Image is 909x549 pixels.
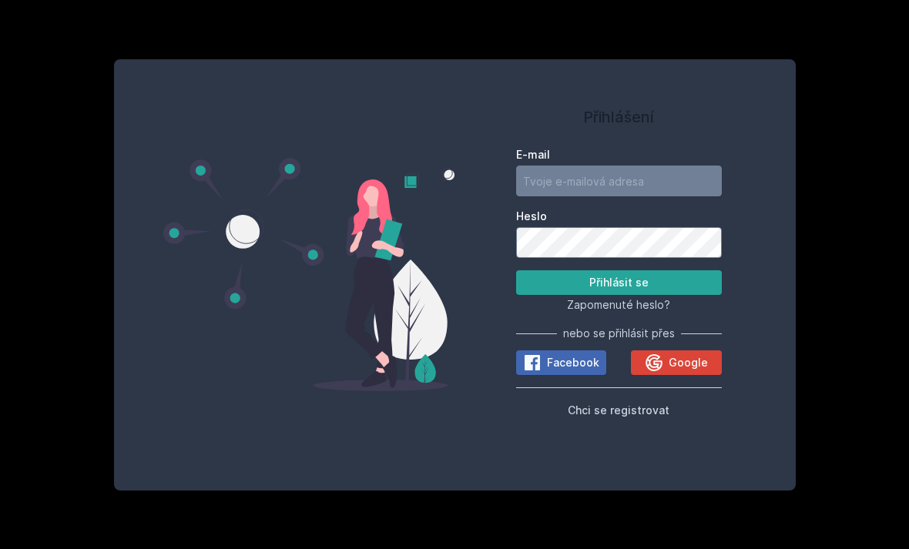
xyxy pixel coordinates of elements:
[568,403,669,417] span: Chci se registrovat
[516,270,722,295] button: Přihlásit se
[669,355,708,370] span: Google
[568,400,669,419] button: Chci se registrovat
[516,105,722,129] h1: Přihlášení
[516,350,606,375] button: Facebook
[516,209,722,224] label: Heslo
[567,298,670,311] span: Zapomenuté heslo?
[631,350,721,375] button: Google
[547,355,599,370] span: Facebook
[563,326,675,341] span: nebo se přihlásit přes
[516,166,722,196] input: Tvoje e-mailová adresa
[516,147,722,162] label: E-mail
